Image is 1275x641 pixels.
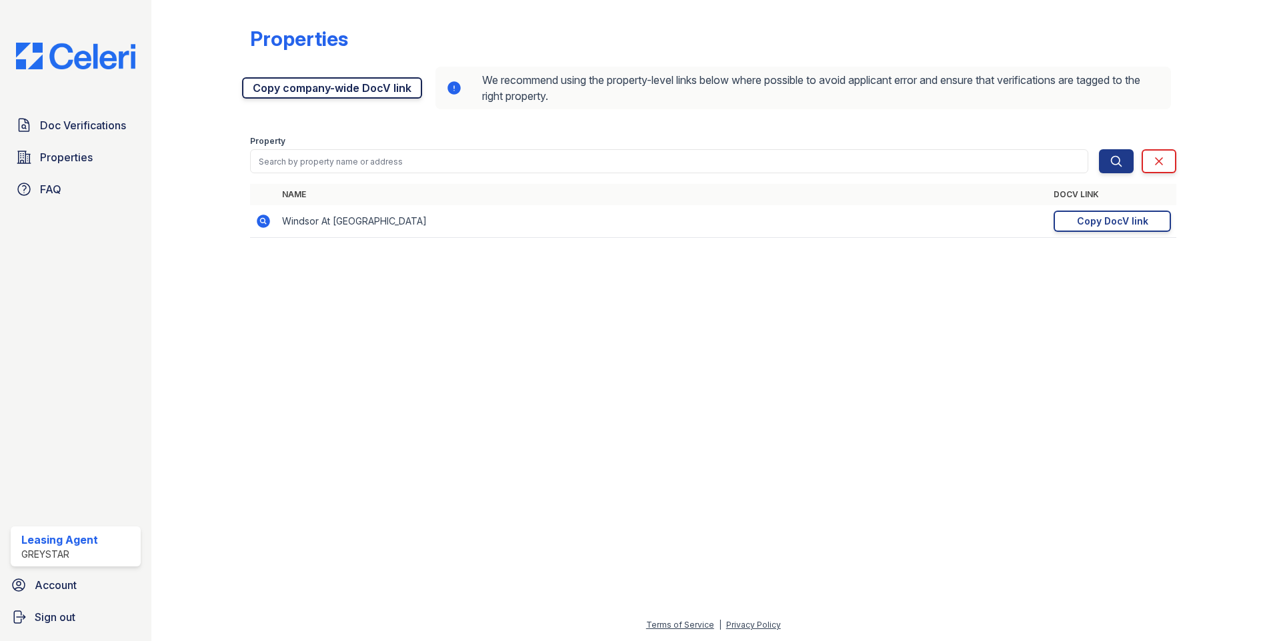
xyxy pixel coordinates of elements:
div: We recommend using the property-level links below where possible to avoid applicant error and ens... [435,67,1171,109]
div: Properties [250,27,348,51]
th: Name [277,184,1048,205]
span: Properties [40,149,93,165]
img: CE_Logo_Blue-a8612792a0a2168367f1c8372b55b34899dd931a85d93a1a3d3e32e68fde9ad4.png [5,43,146,69]
span: Doc Verifications [40,117,126,133]
span: Account [35,577,77,593]
span: FAQ [40,181,61,197]
a: Copy company-wide DocV link [242,77,422,99]
label: Property [250,136,285,147]
td: Windsor At [GEOGRAPHIC_DATA] [277,205,1048,238]
a: Doc Verifications [11,112,141,139]
span: Sign out [35,609,75,625]
a: Sign out [5,604,146,630]
a: Privacy Policy [726,620,781,630]
a: Terms of Service [646,620,714,630]
a: FAQ [11,176,141,203]
div: Leasing Agent [21,532,98,548]
a: Copy DocV link [1054,211,1171,232]
th: DocV Link [1048,184,1176,205]
div: | [719,620,722,630]
input: Search by property name or address [250,149,1088,173]
a: Properties [11,144,141,171]
div: Copy DocV link [1077,215,1148,228]
a: Account [5,572,146,598]
div: Greystar [21,548,98,561]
